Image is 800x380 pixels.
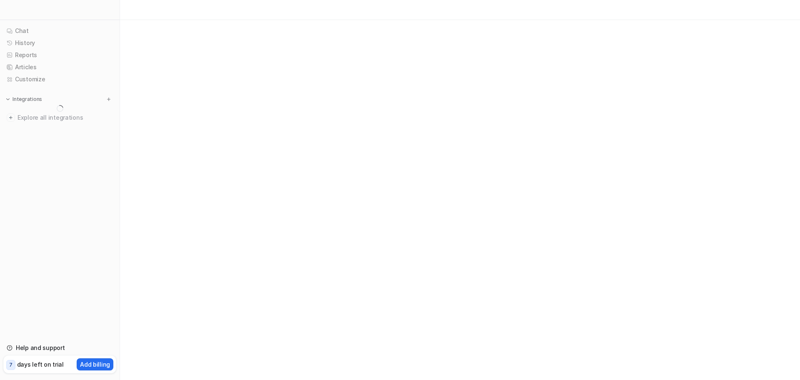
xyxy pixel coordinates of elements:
[5,96,11,102] img: expand menu
[7,113,15,122] img: explore all integrations
[77,358,113,370] button: Add billing
[17,360,64,369] p: days left on trial
[3,112,116,123] a: Explore all integrations
[17,111,113,124] span: Explore all integrations
[106,96,112,102] img: menu_add.svg
[12,96,42,103] p: Integrations
[80,360,110,369] p: Add billing
[3,37,116,49] a: History
[3,95,45,103] button: Integrations
[9,361,12,369] p: 7
[3,25,116,37] a: Chat
[3,61,116,73] a: Articles
[3,49,116,61] a: Reports
[3,342,116,354] a: Help and support
[3,73,116,85] a: Customize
